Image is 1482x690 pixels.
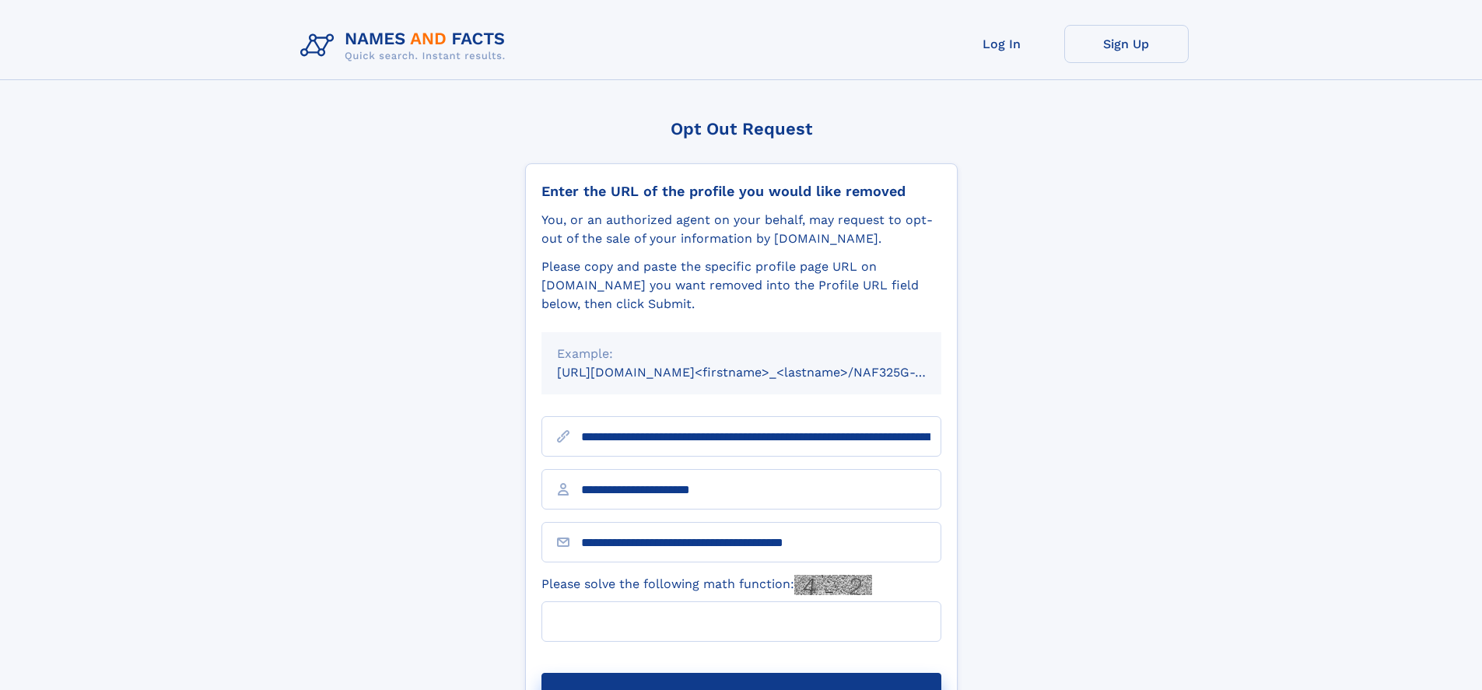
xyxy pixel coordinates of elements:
a: Log In [940,25,1064,63]
div: You, or an authorized agent on your behalf, may request to opt-out of the sale of your informatio... [541,211,941,248]
small: [URL][DOMAIN_NAME]<firstname>_<lastname>/NAF325G-xxxxxxxx [557,365,971,380]
div: Please copy and paste the specific profile page URL on [DOMAIN_NAME] you want removed into the Pr... [541,257,941,313]
div: Example: [557,345,926,363]
label: Please solve the following math function: [541,575,872,595]
a: Sign Up [1064,25,1189,63]
div: Opt Out Request [525,119,958,138]
img: Logo Names and Facts [294,25,518,67]
div: Enter the URL of the profile you would like removed [541,183,941,200]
